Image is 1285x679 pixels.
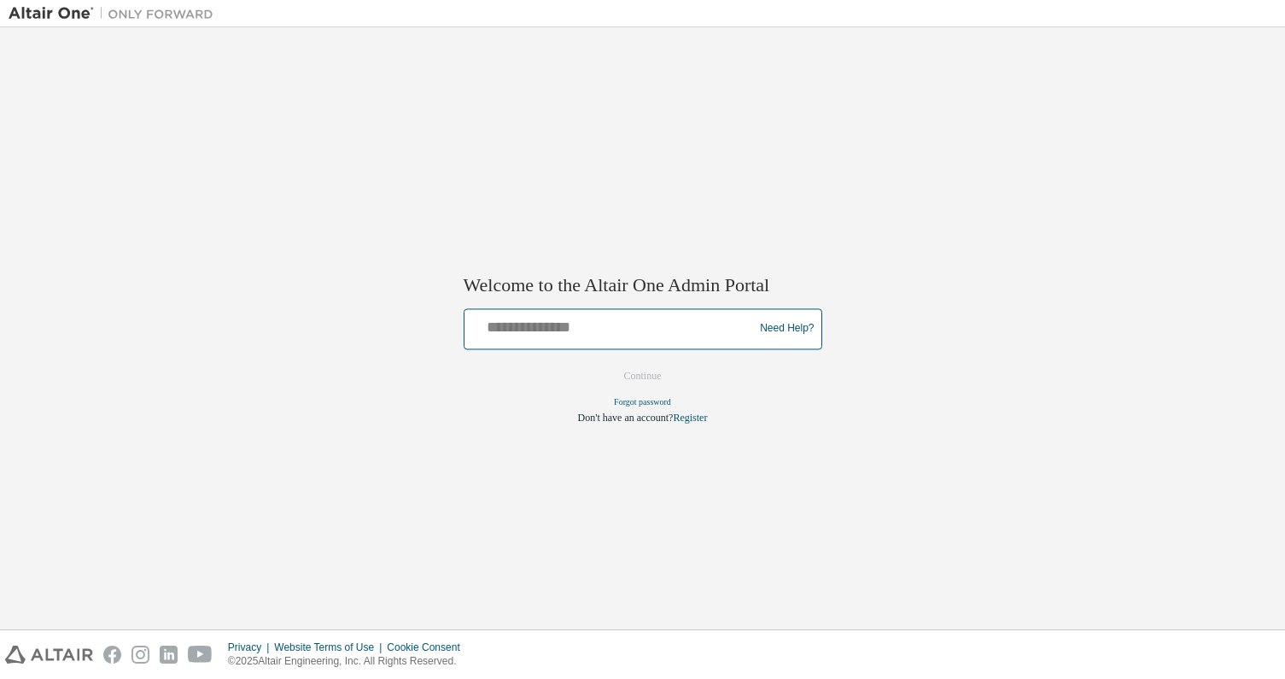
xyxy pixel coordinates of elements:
[578,412,674,424] span: Don't have an account?
[274,641,387,654] div: Website Terms of Use
[614,397,671,407] a: Forgot password
[387,641,470,654] div: Cookie Consent
[103,646,121,664] img: facebook.svg
[5,646,93,664] img: altair_logo.svg
[9,5,222,22] img: Altair One
[228,654,470,669] p: © 2025 Altair Engineering, Inc. All Rights Reserved.
[188,646,213,664] img: youtube.svg
[673,412,707,424] a: Register
[160,646,178,664] img: linkedin.svg
[760,329,814,330] a: Need Help?
[464,274,822,298] h2: Welcome to the Altair One Admin Portal
[228,641,274,654] div: Privacy
[131,646,149,664] img: instagram.svg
